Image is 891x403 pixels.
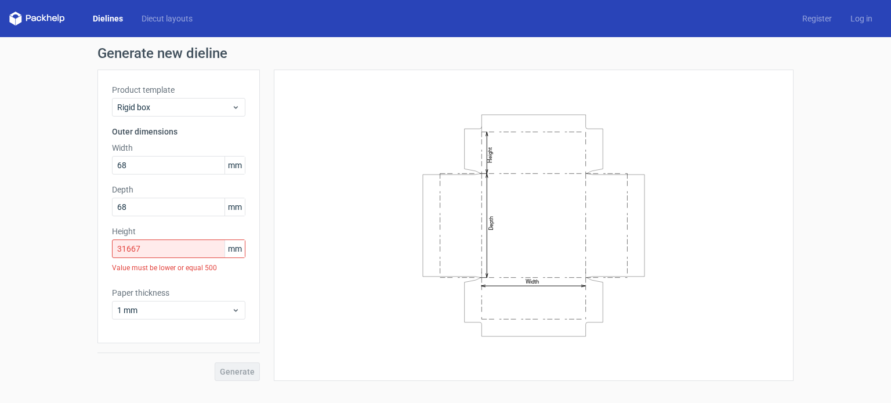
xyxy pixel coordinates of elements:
label: Depth [112,184,245,195]
a: Log in [841,13,882,24]
a: Dielines [84,13,132,24]
text: Depth [488,216,494,230]
label: Width [112,142,245,154]
text: Width [526,278,539,285]
h3: Outer dimensions [112,126,245,137]
span: mm [224,240,245,257]
span: Rigid box [117,101,231,113]
h1: Generate new dieline [97,46,794,60]
span: 1 mm [117,304,231,316]
a: Register [793,13,841,24]
span: mm [224,157,245,174]
div: Value must be lower or equal 500 [112,258,245,278]
text: Height [487,147,493,162]
label: Paper thickness [112,287,245,299]
label: Product template [112,84,245,96]
label: Height [112,226,245,237]
a: Diecut layouts [132,13,202,24]
span: mm [224,198,245,216]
